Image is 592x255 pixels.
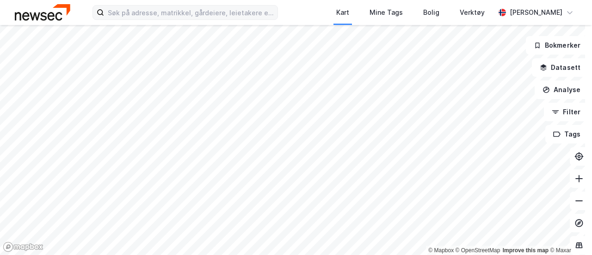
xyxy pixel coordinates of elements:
button: Tags [545,125,588,143]
button: Analyse [535,81,588,99]
button: Bokmerker [526,36,588,55]
a: OpenStreetMap [456,247,500,254]
div: Mine Tags [370,7,403,18]
iframe: Chat Widget [546,211,592,255]
img: newsec-logo.f6e21ccffca1b3a03d2d.png [15,4,70,20]
div: Kart [336,7,349,18]
input: Søk på adresse, matrikkel, gårdeiere, leietakere eller personer [104,6,277,19]
div: Verktøy [460,7,485,18]
div: Kontrollprogram for chat [546,211,592,255]
button: Filter [544,103,588,121]
a: Improve this map [503,247,549,254]
div: [PERSON_NAME] [510,7,562,18]
a: Mapbox [428,247,454,254]
a: Mapbox homepage [3,242,43,252]
button: Datasett [532,58,588,77]
div: Bolig [423,7,439,18]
